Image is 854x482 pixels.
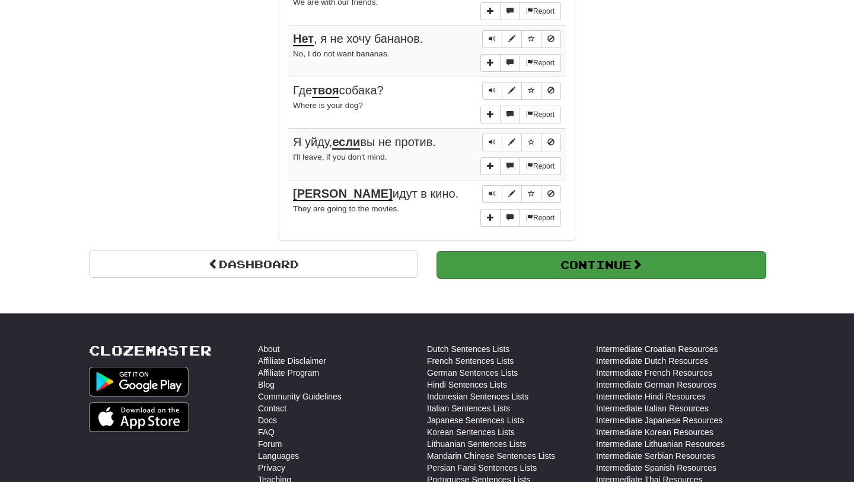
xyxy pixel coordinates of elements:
button: Play sentence audio [482,82,502,100]
a: Community Guidelines [258,391,342,402]
a: Intermediate French Resources [596,367,712,379]
button: Edit sentence [502,134,522,151]
small: Where is your dog? [293,101,363,110]
button: Play sentence audio [482,185,502,203]
div: More sentence controls [480,106,561,123]
a: Intermediate Serbian Resources [596,450,715,462]
span: идут в кино. [293,187,458,201]
button: Continue [436,251,766,278]
div: More sentence controls [480,54,561,72]
u: [PERSON_NAME] [293,187,393,201]
div: More sentence controls [480,157,561,175]
button: Toggle favorite [521,30,541,48]
button: Add sentence to collection [480,209,501,227]
a: Affiliate Disclaimer [258,355,326,367]
button: Report [520,2,561,20]
button: Add sentence to collection [480,157,501,175]
button: Toggle ignore [541,185,561,203]
a: German Sentences Lists [427,367,518,379]
span: Где собака? [293,84,384,98]
a: Intermediate Croatian Resources [596,343,718,355]
a: Docs [258,414,277,426]
a: Intermediate Italian Resources [596,402,709,414]
a: Forum [258,438,282,450]
a: Contact [258,402,286,414]
button: Toggle ignore [541,30,561,48]
u: Нет [293,32,314,46]
a: Intermediate German Resources [596,379,716,391]
button: Play sentence audio [482,30,502,48]
a: Mandarin Chinese Sentences Lists [427,450,555,462]
img: Get it on App Store [89,402,189,432]
button: Report [520,106,561,123]
a: Intermediate Dutch Resources [596,355,708,367]
div: Sentence controls [482,82,561,100]
a: Italian Sentences Lists [427,402,510,414]
span: Я уйду, вы не против. [293,135,436,150]
div: More sentence controls [480,209,561,227]
a: FAQ [258,426,275,438]
small: I'll leave, if you don't mind. [293,153,387,161]
button: Toggle ignore [541,82,561,100]
a: French Sentences Lists [427,355,514,367]
a: Japanese Sentences Lists [427,414,524,426]
button: Toggle favorite [521,134,541,151]
button: Report [520,157,561,175]
a: Intermediate Korean Resources [596,426,713,438]
a: Intermediate Hindi Resources [596,391,705,402]
button: Edit sentence [502,30,522,48]
div: Sentence controls [482,30,561,48]
a: Korean Sentences Lists [427,426,515,438]
a: Dutch Sentences Lists [427,343,509,355]
a: Intermediate Lithuanian Resources [596,438,725,450]
button: Play sentence audio [482,134,502,151]
a: About [258,343,280,355]
img: Get it on Google Play [89,367,189,397]
div: Sentence controls [482,185,561,203]
a: Indonesian Sentences Lists [427,391,528,402]
button: Add sentence to collection [480,2,501,20]
button: Report [520,209,561,227]
small: They are going to the movies. [293,204,399,213]
button: Toggle ignore [541,134,561,151]
a: Clozemaster [89,343,212,358]
span: , я не хочу бананов. [293,32,423,46]
a: Intermediate Japanese Resources [596,414,722,426]
button: Add sentence to collection [480,106,501,123]
button: Toggle favorite [521,185,541,203]
div: More sentence controls [480,2,561,20]
u: если [332,135,360,150]
a: Languages [258,450,299,462]
button: Toggle favorite [521,82,541,100]
a: Hindi Sentences Lists [427,379,507,391]
a: Privacy [258,462,285,474]
a: Lithuanian Sentences Lists [427,438,526,450]
button: Add sentence to collection [480,54,501,72]
button: Report [520,54,561,72]
a: Dashboard [89,250,418,278]
u: твоя [312,84,339,98]
a: Affiliate Program [258,367,319,379]
button: Edit sentence [502,82,522,100]
button: Edit sentence [502,185,522,203]
a: Intermediate Spanish Resources [596,462,716,474]
small: No, I do not want bananas. [293,49,389,58]
div: Sentence controls [482,134,561,151]
a: Persian Farsi Sentences Lists [427,462,537,474]
a: Blog [258,379,275,391]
